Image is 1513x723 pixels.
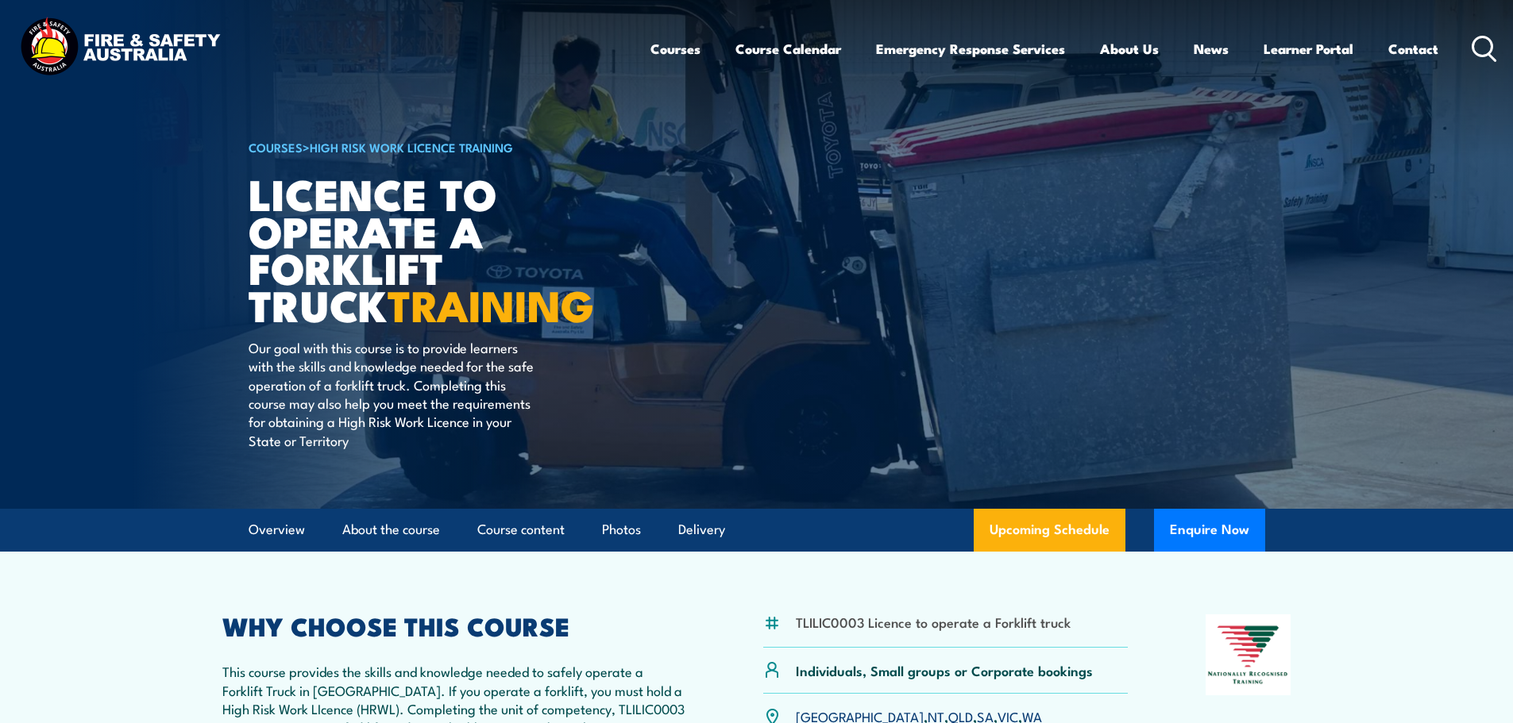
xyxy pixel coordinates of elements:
a: About the course [342,509,440,551]
strong: TRAINING [388,271,594,337]
a: Course Calendar [735,28,841,70]
a: News [1194,28,1229,70]
a: Courses [650,28,701,70]
a: Contact [1388,28,1438,70]
a: COURSES [249,138,303,156]
a: Delivery [678,509,725,551]
h2: WHY CHOOSE THIS COURSE [222,614,686,636]
p: Individuals, Small groups or Corporate bookings [796,661,1093,679]
h1: Licence to operate a forklift truck [249,175,641,323]
img: Nationally Recognised Training logo. [1206,614,1291,695]
a: Course content [477,509,565,551]
a: Photos [602,509,641,551]
a: Overview [249,509,305,551]
a: Upcoming Schedule [974,509,1125,552]
a: High Risk Work Licence Training [310,138,513,156]
a: Learner Portal [1264,28,1353,70]
button: Enquire Now [1154,509,1265,552]
p: Our goal with this course is to provide learners with the skills and knowledge needed for the saf... [249,338,538,449]
h6: > [249,137,641,156]
a: About Us [1100,28,1159,70]
a: Emergency Response Services [876,28,1065,70]
li: TLILIC0003 Licence to operate a Forklift truck [796,613,1071,631]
